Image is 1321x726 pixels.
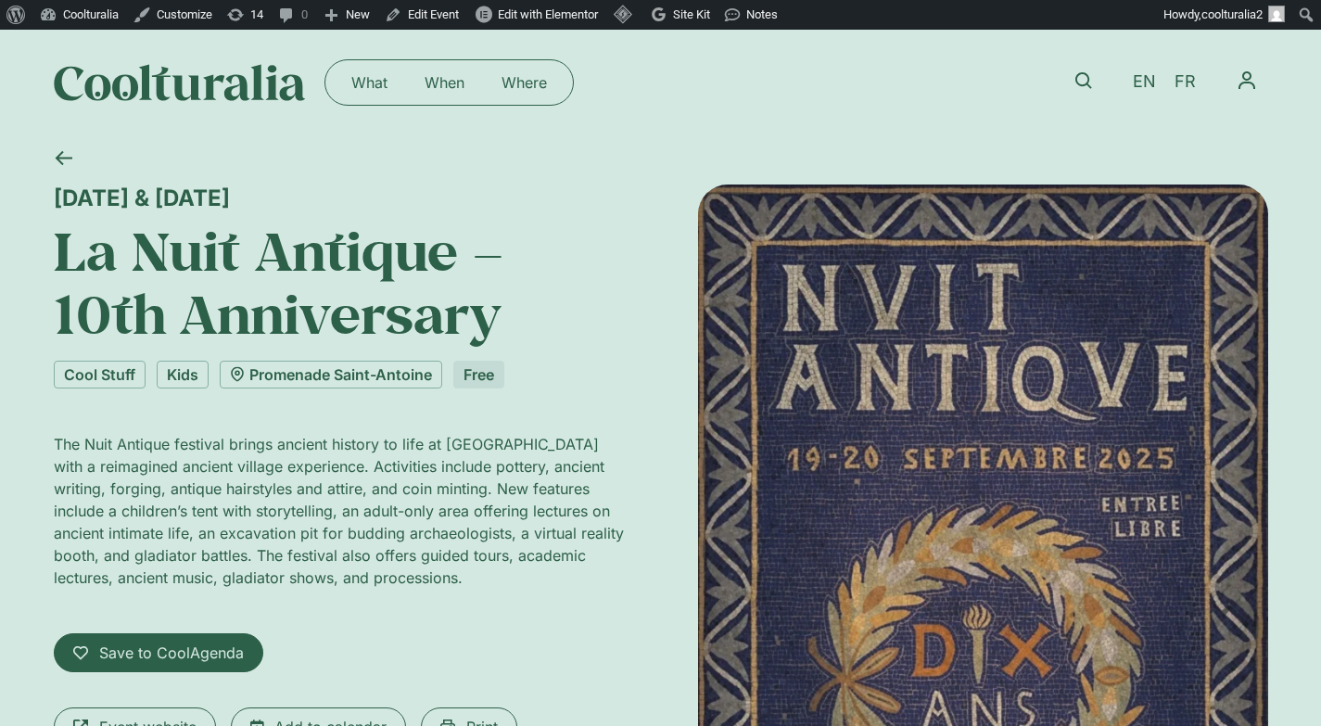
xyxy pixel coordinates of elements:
[99,642,244,664] span: Save to CoolAgenda
[1133,72,1156,92] span: EN
[498,7,598,21] span: Edit with Elementor
[54,433,624,589] p: The Nuit Antique festival brings ancient history to life at [GEOGRAPHIC_DATA] with a reimagined a...
[1226,59,1268,102] nav: Menu
[1124,69,1165,96] a: EN
[54,361,146,388] a: Cool Stuff
[1201,7,1263,21] span: coolturalia2
[406,68,483,97] a: When
[333,68,565,97] nav: Menu
[220,361,442,388] a: Promenade Saint-Antoine
[1175,72,1196,92] span: FR
[673,7,710,21] span: Site Kit
[54,219,624,346] h1: La Nuit Antique – 10th Anniversary
[1165,69,1205,96] a: FR
[54,633,263,672] a: Save to CoolAgenda
[54,185,624,211] div: [DATE] & [DATE]
[333,68,406,97] a: What
[1226,59,1268,102] button: Menu Toggle
[157,361,209,388] a: Kids
[483,68,565,97] a: Where
[453,361,504,388] div: Free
